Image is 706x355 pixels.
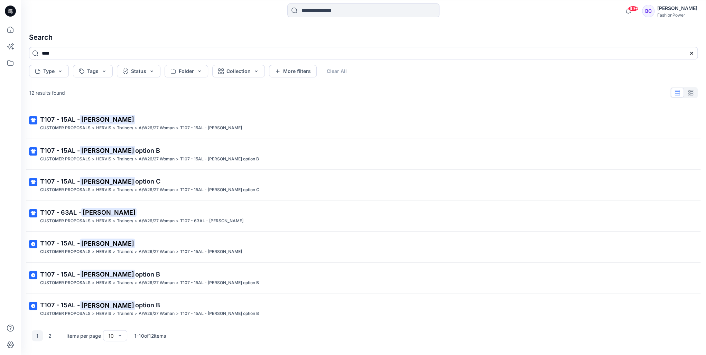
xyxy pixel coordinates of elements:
p: 12 results found [29,89,65,96]
button: Type [29,65,69,77]
p: HERVIS [96,217,111,225]
p: > [134,217,137,225]
div: FashionPower [657,12,697,18]
p: > [113,124,115,132]
p: > [92,279,95,287]
p: CUSTOMER PROPOSALS [40,310,91,317]
span: 99+ [628,6,638,11]
p: > [113,156,115,163]
p: T107 - 63AL - Lina [180,217,243,225]
mark: [PERSON_NAME] [80,177,135,186]
p: Trainers [117,156,133,163]
p: HERVIS [96,186,111,194]
mark: [PERSON_NAME] [80,300,135,310]
h4: Search [24,28,703,47]
p: A/W26/27 Woman [139,279,175,287]
p: HERVIS [96,248,111,255]
p: HERVIS [96,279,111,287]
p: > [176,124,179,132]
mark: [PERSON_NAME] [80,146,135,155]
button: More filters [269,65,317,77]
a: T107 - 15AL -[PERSON_NAME]CUSTOMER PROPOSALS>HERVIS>Trainers>A/W26/27 Woman>T107 - 15AL - [PERSON... [25,234,702,260]
p: T107 - 15AL - Lina option C [180,186,259,194]
button: 1 [32,330,43,341]
p: > [113,217,115,225]
p: > [176,156,179,163]
p: > [92,248,95,255]
span: T107 - 15AL - [40,301,80,309]
p: > [134,124,137,132]
button: 2 [44,330,55,341]
button: Collection [212,65,265,77]
p: HERVIS [96,124,111,132]
p: Trainers [117,124,133,132]
a: T107 - 15AL -[PERSON_NAME]option BCUSTOMER PROPOSALS>HERVIS>Trainers>A/W26/27 Woman>T107 - 15AL -... [25,265,702,291]
span: option B [135,147,160,154]
mark: [PERSON_NAME] [81,207,137,217]
mark: [PERSON_NAME] [80,269,135,279]
span: T107 - 63AL - [40,209,81,216]
p: A/W26/27 Woman [139,217,175,225]
mark: [PERSON_NAME] [80,114,135,124]
p: > [176,186,179,194]
p: > [92,186,95,194]
p: > [176,248,179,255]
span: option B [135,301,160,309]
p: Trainers [117,310,133,317]
p: HERVIS [96,156,111,163]
p: > [134,186,137,194]
p: > [92,310,95,317]
div: [PERSON_NAME] [657,4,697,12]
p: Trainers [117,186,133,194]
p: > [113,279,115,287]
p: > [92,124,95,132]
p: CUSTOMER PROPOSALS [40,124,91,132]
span: T107 - 15AL - [40,240,80,247]
p: > [92,156,95,163]
p: > [134,310,137,317]
p: T107 - 15AL - Lina option B [180,279,259,287]
p: CUSTOMER PROPOSALS [40,279,91,287]
a: T107 - 15AL -[PERSON_NAME]option CCUSTOMER PROPOSALS>HERVIS>Trainers>A/W26/27 Woman>T107 - 15AL -... [25,172,702,198]
p: A/W26/27 Woman [139,248,175,255]
p: > [92,217,95,225]
p: T107 - 15AL - Lina option B [180,310,259,317]
p: CUSTOMER PROPOSALS [40,217,91,225]
p: CUSTOMER PROPOSALS [40,248,91,255]
p: CUSTOMER PROPOSALS [40,186,91,194]
a: T107 - 15AL -[PERSON_NAME]CUSTOMER PROPOSALS>HERVIS>Trainers>A/W26/27 Woman>T107 - 15AL - [PERSON... [25,111,702,136]
p: > [113,310,115,317]
button: Folder [165,65,208,77]
p: > [113,248,115,255]
p: Trainers [117,279,133,287]
p: > [134,279,137,287]
p: T107 - 15AL - Lina option B [180,156,259,163]
p: Trainers [117,217,133,225]
button: Status [117,65,160,77]
p: T107 - 15AL - Lina [180,124,242,132]
a: T107 - 63AL -[PERSON_NAME]CUSTOMER PROPOSALS>HERVIS>Trainers>A/W26/27 Woman>T107 - 63AL - [PERSON... [25,204,702,229]
p: > [134,248,137,255]
button: Tags [73,65,113,77]
span: T107 - 15AL - [40,271,80,278]
p: HERVIS [96,310,111,317]
p: A/W26/27 Woman [139,186,175,194]
a: T107 - 15AL -[PERSON_NAME]option BCUSTOMER PROPOSALS>HERVIS>Trainers>A/W26/27 Woman>T107 - 15AL -... [25,142,702,167]
p: T107 - 15AL - Lina [180,248,242,255]
p: > [176,279,179,287]
mark: [PERSON_NAME] [80,239,135,248]
span: T107 - 15AL - [40,178,80,185]
p: A/W26/27 Woman [139,310,175,317]
p: > [176,310,179,317]
span: option B [135,271,160,278]
p: Trainers [117,248,133,255]
p: Items per page [66,332,101,339]
div: 10 [108,332,114,339]
a: T107 - 15AL -[PERSON_NAME]option BCUSTOMER PROPOSALS>HERVIS>Trainers>A/W26/27 Woman>T107 - 15AL -... [25,296,702,321]
p: > [176,217,179,225]
p: > [134,156,137,163]
p: A/W26/27 Woman [139,124,175,132]
span: option C [135,178,160,185]
p: 1 - 10 of 12 items [134,332,166,339]
span: T107 - 15AL - [40,116,80,123]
